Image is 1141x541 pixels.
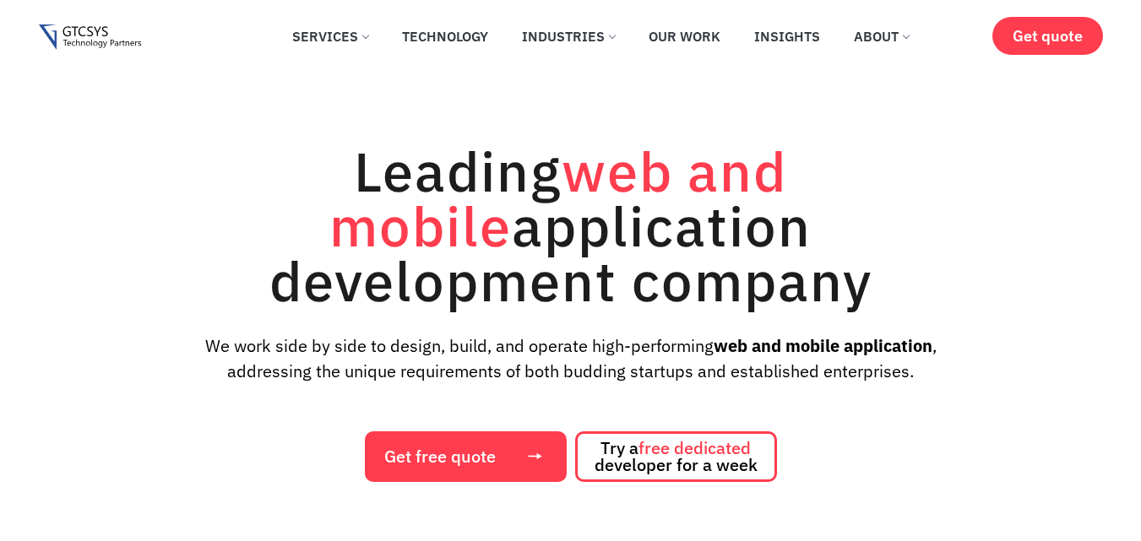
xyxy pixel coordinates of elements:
img: Gtcsys logo [39,24,141,51]
a: Get free quote [365,431,567,482]
p: We work side by side to design, build, and operate high-performing , addressing the unique requir... [166,333,975,384]
span: web and mobile [329,135,787,262]
span: Try a developer for a week [595,440,758,473]
a: Industries [509,18,628,55]
a: Services [280,18,381,55]
a: Technology [389,18,501,55]
a: Get quote [992,17,1103,55]
a: Our Work [636,18,733,55]
strong: web and mobile application [714,334,932,357]
span: free dedicated [638,436,751,459]
a: Try afree dedicated developer for a week [575,431,777,482]
h1: Leading application development company [191,143,951,308]
span: Get quote [1013,27,1083,45]
a: Insights [742,18,833,55]
span: Get free quote [384,448,496,465]
a: About [841,18,921,55]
